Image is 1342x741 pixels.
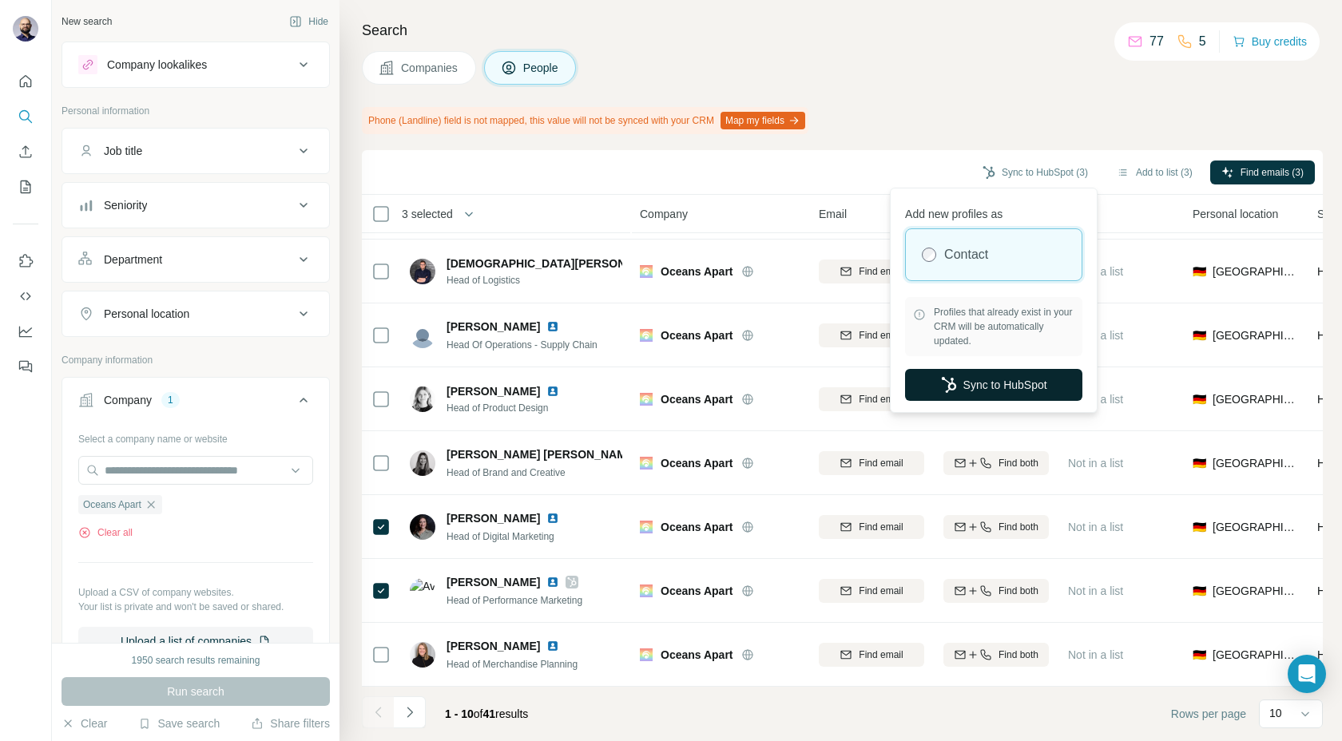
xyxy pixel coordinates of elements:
[1149,32,1164,51] p: 77
[447,595,582,606] span: Head of Performance Marketing
[1199,32,1206,51] p: 5
[104,306,189,322] div: Personal location
[410,386,435,412] img: Avatar
[1193,583,1206,599] span: 🇩🇪
[661,327,733,343] span: Oceans Apart
[999,456,1038,470] span: Find both
[661,455,733,471] span: Oceans Apart
[1193,519,1206,535] span: 🇩🇪
[1068,521,1123,533] span: Not in a list
[819,206,847,222] span: Email
[78,585,313,600] p: Upload a CSV of company websites.
[943,579,1049,603] button: Find both
[62,295,329,333] button: Personal location
[104,143,142,159] div: Job title
[819,387,924,411] button: Find email
[447,383,540,399] span: [PERSON_NAME]
[905,200,1082,222] p: Add new profiles as
[1213,519,1298,535] span: [GEOGRAPHIC_DATA]
[661,519,733,535] span: Oceans Apart
[971,160,1099,184] button: Sync to HubSpot (3)
[819,323,924,347] button: Find email
[546,320,559,333] img: LinkedIn logo
[410,642,435,668] img: Avatar
[278,10,339,34] button: Hide
[474,707,483,720] span: of
[640,648,653,661] img: Logo of Oceans Apart
[447,446,689,462] span: [PERSON_NAME] [PERSON_NAME] Schöpert
[62,46,329,84] button: Company lookalikes
[1193,327,1206,343] span: 🇩🇪
[1193,206,1278,222] span: Personal location
[362,19,1323,42] h4: Search
[859,392,903,406] span: Find email
[944,245,988,264] label: Contact
[362,107,808,134] div: Phone (Landline) field is not mapped, this value will not be synced with your CRM
[1193,647,1206,663] span: 🇩🇪
[410,323,435,348] img: Avatar
[62,132,329,170] button: Job title
[1193,391,1206,407] span: 🇩🇪
[819,515,924,539] button: Find email
[13,16,38,42] img: Avatar
[1269,705,1282,721] p: 10
[640,265,653,278] img: Logo of Oceans Apart
[1213,264,1298,279] span: [GEOGRAPHIC_DATA]
[943,643,1049,667] button: Find both
[1068,584,1123,597] span: Not in a list
[445,707,528,720] span: results
[1233,30,1307,53] button: Buy credits
[447,319,540,335] span: [PERSON_NAME]
[999,520,1038,534] span: Find both
[661,583,733,599] span: Oceans Apart
[640,206,688,222] span: Company
[546,512,559,525] img: LinkedIn logo
[447,574,540,590] span: [PERSON_NAME]
[62,353,330,367] p: Company information
[62,104,330,118] p: Personal information
[661,264,733,279] span: Oceans Apart
[410,514,435,540] img: Avatar
[640,329,653,342] img: Logo of Oceans Apart
[447,467,566,478] span: Head of Brand and Creative
[13,317,38,346] button: Dashboard
[62,715,107,731] button: Clear
[640,521,653,533] img: Logo of Oceans Apart
[1213,455,1298,471] span: [GEOGRAPHIC_DATA]
[62,240,329,279] button: Department
[483,707,496,720] span: 41
[999,648,1038,662] span: Find both
[104,252,162,267] div: Department
[410,259,435,284] img: Avatar
[859,520,903,534] span: Find email
[1288,655,1326,693] div: Open Intercom Messenger
[859,264,903,279] span: Find email
[1241,165,1304,180] span: Find emails (3)
[78,627,313,656] button: Upload a list of companies
[819,260,924,283] button: Find email
[447,339,598,351] span: Head Of Operations - Supply Chain
[62,381,329,426] button: Company1
[394,696,426,728] button: Navigate to next page
[447,531,554,542] span: Head of Digital Marketing
[999,584,1038,598] span: Find both
[640,457,653,470] img: Logo of Oceans Apart
[132,653,260,668] div: 1950 search results remaining
[78,600,313,614] p: Your list is private and won't be saved or shared.
[943,451,1049,475] button: Find both
[62,186,329,224] button: Seniority
[410,450,435,476] img: Avatar
[13,102,38,131] button: Search
[1106,160,1204,184] button: Add to list (3)
[859,328,903,343] span: Find email
[447,273,622,287] span: Head of Logistics
[251,715,330,731] button: Share filters
[1193,264,1206,279] span: 🇩🇪
[934,305,1074,348] span: Profiles that already exist in your CRM will be automatically updated.
[905,369,1082,401] button: Sync to HubSpot
[447,659,578,670] span: Head of Merchandise Planning
[523,60,560,76] span: People
[640,584,653,597] img: Logo of Oceans Apart
[445,707,474,720] span: 1 - 10
[661,647,733,663] span: Oceans Apart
